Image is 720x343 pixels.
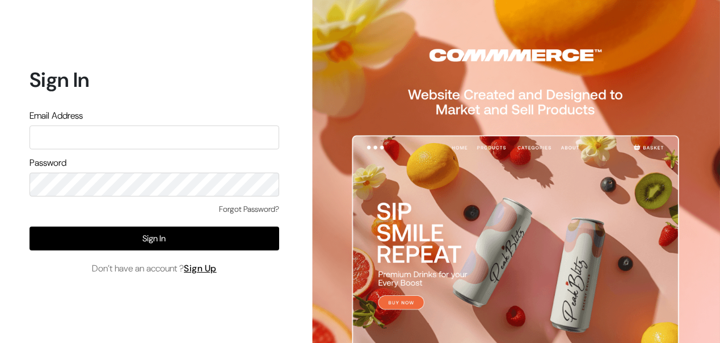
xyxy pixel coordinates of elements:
a: Forgot Password? [219,203,279,215]
h1: Sign In [30,68,279,92]
span: Don’t have an account ? [92,262,217,275]
label: Password [30,156,66,170]
button: Sign In [30,227,279,250]
a: Sign Up [184,262,217,274]
label: Email Address [30,109,83,123]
